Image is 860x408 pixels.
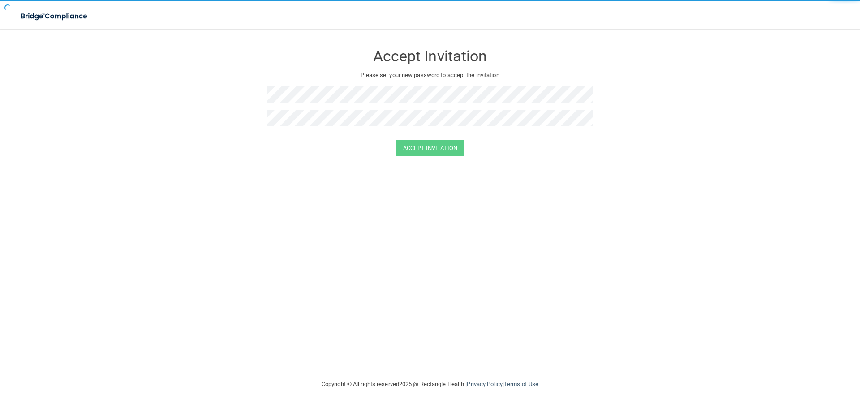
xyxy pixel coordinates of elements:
a: Terms of Use [504,381,538,387]
a: Privacy Policy [467,381,502,387]
button: Accept Invitation [396,140,464,156]
img: bridge_compliance_login_screen.278c3ca4.svg [13,7,96,26]
div: Copyright © All rights reserved 2025 @ Rectangle Health | | [267,370,593,399]
p: Please set your new password to accept the invitation [273,70,587,81]
h3: Accept Invitation [267,48,593,64]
